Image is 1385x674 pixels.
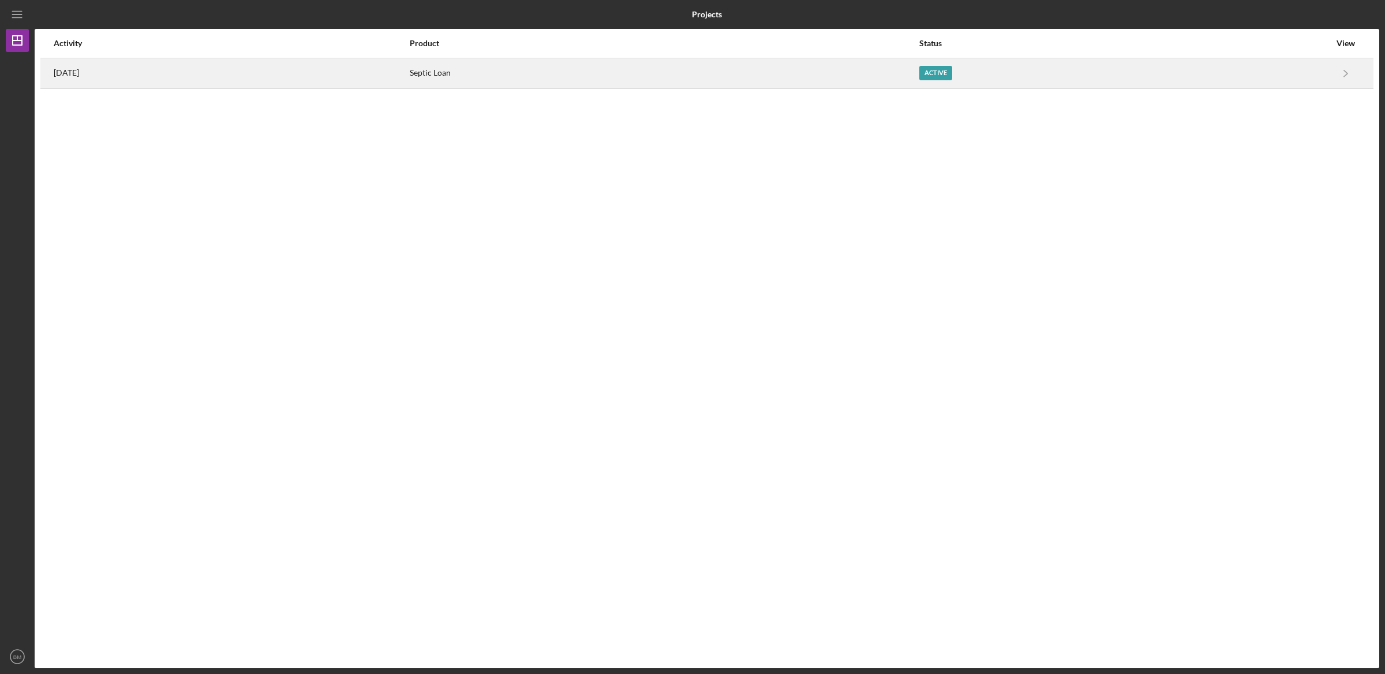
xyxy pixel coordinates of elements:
div: Active [919,66,952,80]
div: Status [919,39,1330,48]
text: BM [13,654,21,660]
div: View [1331,39,1360,48]
button: BM [6,645,29,668]
div: Product [410,39,918,48]
div: Activity [54,39,409,48]
time: 2025-08-19 11:59 [54,68,79,77]
div: Septic Loan [410,59,918,88]
b: Projects [692,10,722,19]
